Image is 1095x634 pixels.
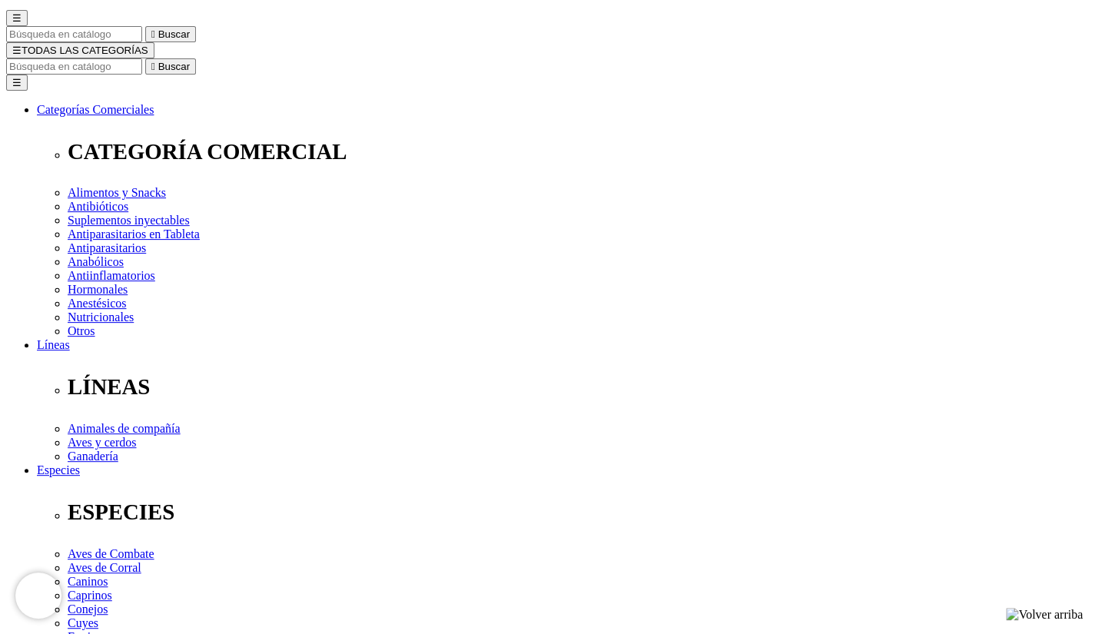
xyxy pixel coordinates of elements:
p: LÍNEAS [68,374,1089,400]
button: ☰ [6,10,28,26]
a: Antibióticos [68,200,128,213]
a: Líneas [37,338,70,351]
button: ☰ [6,75,28,91]
a: Aves de Corral [68,561,141,574]
a: Animales de compañía [68,422,181,435]
button: ☰TODAS LAS CATEGORÍAS [6,42,154,58]
p: CATEGORÍA COMERCIAL [68,139,1089,164]
a: Antiparasitarios [68,241,146,254]
a: Antiinflamatorios [68,269,155,282]
a: Especies [37,463,80,476]
a: Nutricionales [68,310,134,324]
button:  Buscar [145,26,196,42]
button:  Buscar [145,58,196,75]
a: Anestésicos [68,297,126,310]
input: Buscar [6,58,142,75]
i:  [151,61,155,72]
p: ESPECIES [68,500,1089,525]
span: Buscar [158,28,190,40]
a: Anabólicos [68,255,124,268]
span: ☰ [12,45,22,56]
a: Categorías Comerciales [37,103,154,116]
a: Hormonales [68,283,128,296]
a: Caninos [68,575,108,588]
a: Suplementos inyectables [68,214,190,227]
span: ☰ [12,12,22,24]
a: Aves de Combate [68,547,154,560]
a: Ganadería [68,450,118,463]
a: Conejos [68,602,108,616]
span: Buscar [158,61,190,72]
a: Otros [68,324,95,337]
i:  [151,28,155,40]
input: Buscar [6,26,142,42]
a: Cuyes [68,616,98,629]
a: Antiparasitarios en Tableta [68,227,200,241]
img: Volver arriba [1006,608,1083,622]
a: Alimentos y Snacks [68,186,166,199]
a: Aves y cerdos [68,436,136,449]
a: Caprinos [68,589,112,602]
iframe: Brevo live chat [15,573,61,619]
